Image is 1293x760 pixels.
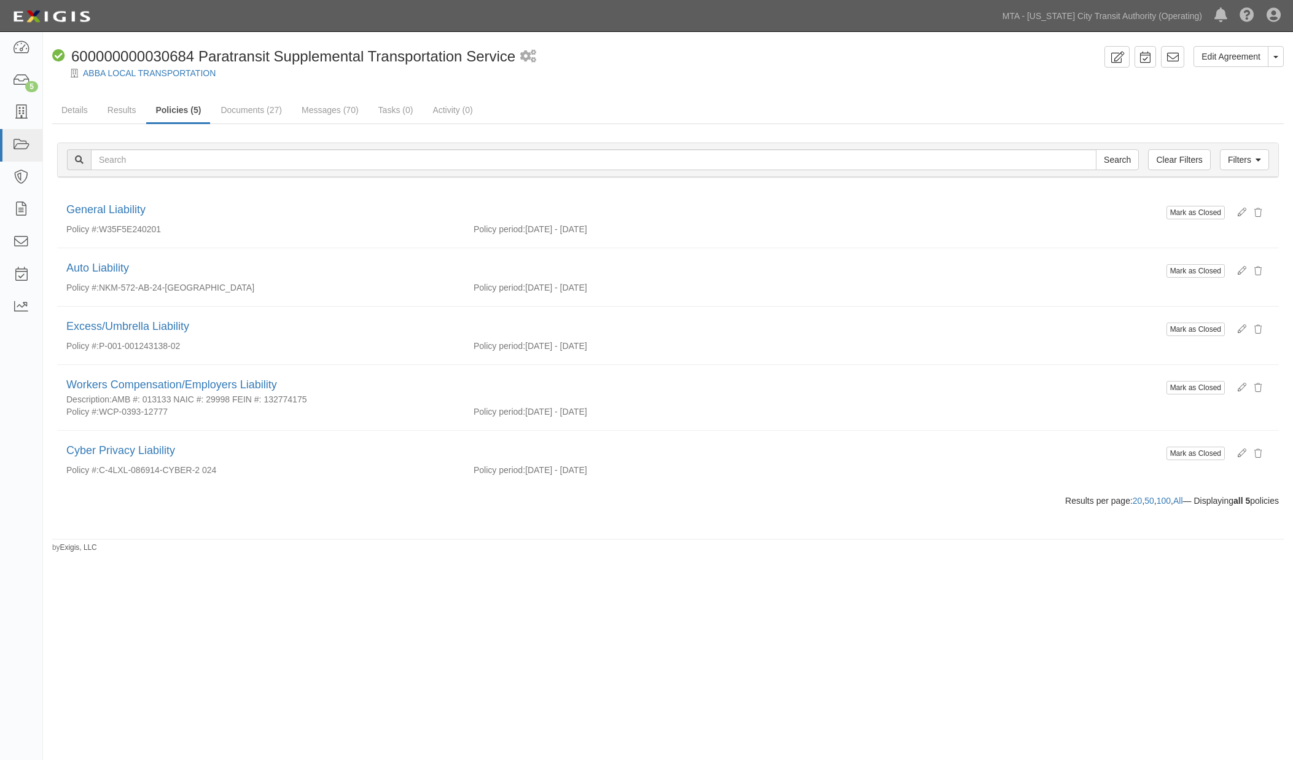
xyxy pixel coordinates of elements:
div: [DATE] - [DATE] [464,223,1279,235]
a: Edit Agreement [1193,46,1268,67]
a: Edit policy [1229,206,1246,218]
a: Edit policy [1229,381,1246,393]
button: Delete Policy [1246,319,1270,340]
a: ABBA LOCAL TRANSPORTATION [83,68,216,78]
a: Policies (5) [146,98,210,124]
button: Mark as Closed [1166,264,1225,278]
i: 1 scheduled workflow [520,50,536,63]
div: [DATE] - [DATE] [464,281,1279,294]
input: Search [1096,149,1139,170]
small: by [52,543,97,553]
button: Mark as Closed [1166,447,1225,460]
button: Mark as Closed [1166,323,1225,336]
p: Policy #: [66,340,99,352]
b: all 5 [1233,496,1250,506]
p: Policy period: [474,464,525,476]
p: Policy period: [474,223,525,235]
div: [DATE] - [DATE] [464,464,1279,476]
div: P-001-001243138-02 [57,340,464,352]
a: 100 [1157,496,1171,506]
a: Exigis, LLC [60,543,97,552]
button: Delete Policy [1246,377,1270,398]
a: Edit policy [1229,264,1246,276]
p: Policy #: [66,464,99,476]
div: [DATE] - [DATE] [464,340,1279,352]
img: logo-5460c22ac91f19d4615b14bd174203de0afe785f0fc80cf4dbbc73dc1793850b.png [9,6,94,28]
button: Mark as Closed [1166,206,1225,219]
div: W35F5E240201 [57,223,464,235]
div: 5 [25,81,38,92]
a: Filters [1220,149,1269,170]
button: Delete Policy [1246,443,1270,464]
p: Policy #: [66,281,99,294]
button: Delete Policy [1246,202,1270,223]
a: Documents (27) [211,98,291,122]
i: Help Center - Complianz [1240,9,1254,23]
div: NKM-572-AB-24-[GEOGRAPHIC_DATA] [57,281,464,294]
p: Policy period: [474,405,525,418]
a: Messages (70) [292,98,368,122]
div: WCP-0393-12777 [57,405,464,418]
a: Clear Filters [1148,149,1210,170]
i: Compliant [52,50,65,63]
div: [DATE] - [DATE] [464,405,1279,418]
a: Tasks (0) [369,98,423,122]
div: 600000000030684 Paratransit Supplemental Transportation Service [52,46,515,67]
a: Workers Compensation/Employers Liability [66,378,277,391]
p: Description: [66,393,112,405]
p: Policy #: [66,405,99,418]
div: Results per page: , , , — Displaying policies [48,495,1288,507]
div: AMB #: 013133 NAIC #: 29998 FEIN #: 132774175 [66,393,1163,405]
a: All [1173,496,1183,506]
a: Results [98,98,146,122]
button: Mark as Closed [1166,381,1225,394]
a: Edit policy [1229,323,1246,335]
a: 20 [1133,496,1143,506]
button: Delete Policy [1246,261,1270,281]
p: Policy #: [66,223,99,235]
a: Edit policy [1229,447,1246,459]
span: 600000000030684 Paratransit Supplemental Transportation Service [71,48,515,65]
input: Search [91,149,1096,170]
a: Details [52,98,97,122]
a: General Liability [66,203,146,216]
a: 50 [1144,496,1154,506]
a: Auto Liability [66,262,129,274]
p: Policy period: [474,340,525,352]
a: Activity (0) [423,98,482,122]
a: Excess/Umbrella Liability [66,320,189,332]
a: MTA - [US_STATE] City Transit Authority (Operating) [996,4,1208,28]
p: Policy period: [474,281,525,294]
div: C-4LXL-086914-CYBER-2 024 [57,464,464,476]
a: Cyber Privacy Liability [66,444,175,456]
